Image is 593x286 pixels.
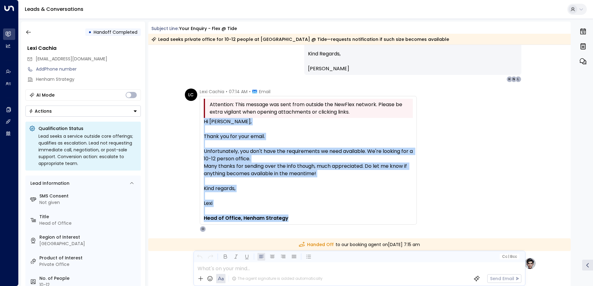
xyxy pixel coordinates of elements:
[200,89,224,95] span: Lexi Cachia
[148,238,571,251] div: to our booking agent on [DATE] 7:15 am
[151,25,179,32] span: Subject Line:
[515,76,521,82] div: L
[196,253,203,261] button: Undo
[204,185,413,192] div: Kind regards,
[39,255,138,261] label: Product of Interest
[36,76,141,83] div: Henham Strategy
[88,27,91,38] div: •
[25,6,83,13] a: Leads & Conversations
[249,89,251,95] span: •
[299,241,334,248] span: Handed Off
[39,240,138,247] div: [GEOGRAPHIC_DATA]
[36,56,107,62] span: [EMAIL_ADDRESS][DOMAIN_NAME]
[25,106,141,117] button: Actions
[36,66,141,72] div: AddPhone number
[207,253,214,261] button: Redo
[29,108,52,114] div: Actions
[204,148,413,162] div: Unfortunately, you don't have the requirements we need available. We're looking for a 10-12 perso...
[506,76,513,82] div: H
[502,254,517,259] span: Cc Bcc
[25,106,141,117] div: Button group with a nested menu
[229,89,247,95] span: 07:14 AM
[38,133,137,167] div: Lead seeks a service outside core offerings; qualifies as escalation. Lead not requesting immedia...
[38,125,137,132] p: Qualification Status
[200,226,206,232] div: O
[36,92,55,98] div: AI Mode
[39,275,138,282] label: No. of People
[39,261,138,268] div: Private Office
[308,50,341,58] span: Kind Regards,
[508,254,509,259] span: |
[39,234,138,240] label: Region of Interest
[185,89,197,101] div: LC
[511,76,517,82] div: N
[94,29,137,35] span: Handoff Completed
[28,180,69,187] div: Lead Information
[204,133,413,140] div: Thank you for your email.
[179,25,237,32] div: Your enquiry - Flex @ Tide
[204,214,288,222] b: Head of Office, Henham Strategy
[524,257,536,270] img: profile-logo.png
[36,56,107,62] span: lexi.cachia@henhamstrategy.co.uk
[204,200,413,207] div: Lexi
[27,45,141,52] div: Lexi Cachia
[308,65,349,72] span: [PERSON_NAME]
[151,36,449,42] div: Lead seeks private office for 10-12 people at [GEOGRAPHIC_DATA] @ Tide—requests notification if s...
[39,199,138,206] div: Not given
[232,276,323,281] div: The agent signature is added automatically
[210,101,411,116] span: Attention: This message was sent from outside the NewFlex network. Please be extra vigilant when ...
[39,193,138,199] label: SMS Consent
[259,89,270,95] span: Email
[204,118,413,125] div: Hi [PERSON_NAME],
[499,254,519,260] button: Cc|Bcc
[204,162,413,177] div: Many thanks for sending over the info though, much appreciated. Do let me know if anything become...
[39,220,138,227] div: Head of Office
[226,89,227,95] span: •
[39,214,138,220] label: Title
